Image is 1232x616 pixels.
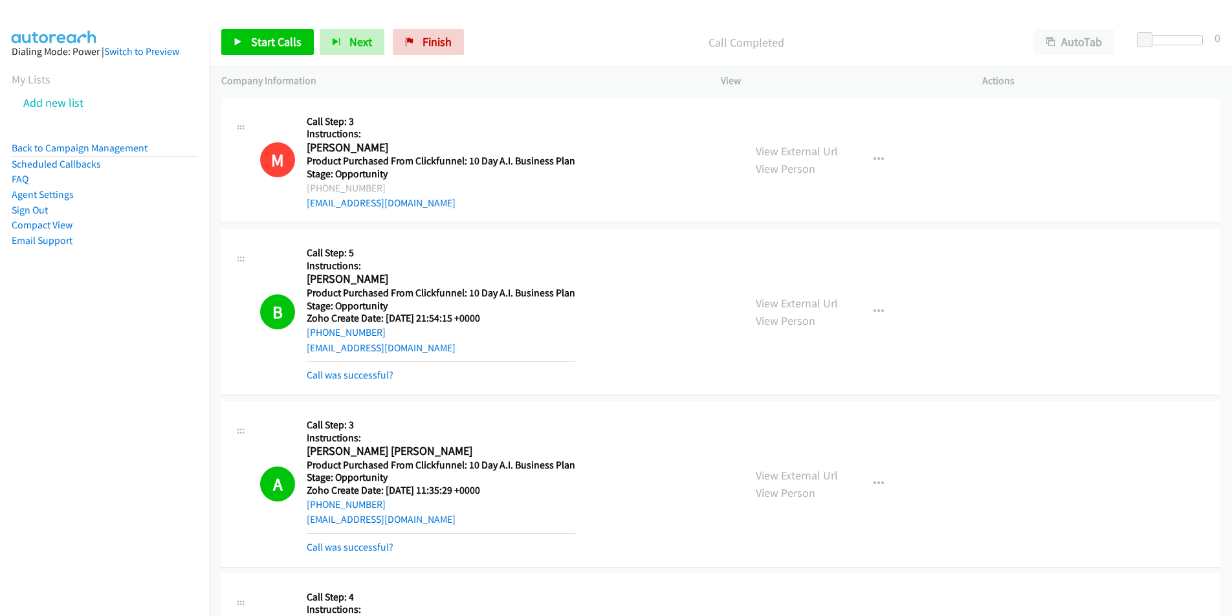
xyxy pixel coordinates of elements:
[307,369,393,381] a: Call was successful?
[320,29,384,55] button: Next
[307,259,575,272] h5: Instructions:
[307,432,575,445] h5: Instructions:
[251,34,302,49] span: Start Calls
[307,287,575,300] h5: Product Purchased From Clickfunnel: 10 Day A.I. Business Plan
[23,95,83,110] a: Add new list
[307,603,575,616] h5: Instructions:
[307,541,393,553] a: Call was successful?
[307,591,575,604] h5: Call Step: 4
[307,326,386,338] a: [PHONE_NUMBER]
[307,140,571,155] h2: [PERSON_NAME]
[104,45,179,58] a: Switch to Preview
[221,29,314,55] a: Start Calls
[12,188,74,201] a: Agent Settings
[307,444,571,459] h2: [PERSON_NAME] [PERSON_NAME]
[307,513,456,525] a: [EMAIL_ADDRESS][DOMAIN_NAME]
[12,204,48,216] a: Sign Out
[12,72,50,87] a: My Lists
[1215,29,1220,47] div: 0
[756,144,838,159] a: View External Url
[721,73,959,89] p: View
[12,44,198,60] div: Dialing Mode: Power |
[756,485,815,500] a: View Person
[307,127,575,140] h5: Instructions:
[221,73,698,89] p: Company Information
[260,142,295,177] div: This number is on the do not call list
[12,219,72,231] a: Compact View
[260,294,295,329] h1: B
[307,181,575,196] div: [PHONE_NUMBER]
[307,197,456,209] a: [EMAIL_ADDRESS][DOMAIN_NAME]
[756,296,838,311] a: View External Url
[307,155,575,168] h5: Product Purchased From Clickfunnel: 10 Day A.I. Business Plan
[307,115,575,128] h5: Call Step: 3
[423,34,452,49] span: Finish
[393,29,464,55] a: Finish
[1143,35,1203,45] div: Delay between calls (in seconds)
[349,34,372,49] span: Next
[756,161,815,176] a: View Person
[12,234,72,247] a: Email Support
[481,34,1011,51] p: Call Completed
[307,419,575,432] h5: Call Step: 3
[307,247,575,259] h5: Call Step: 5
[12,142,148,154] a: Back to Campaign Management
[307,459,575,472] h5: Product Purchased From Clickfunnel: 10 Day A.I. Business Plan
[12,158,101,170] a: Scheduled Callbacks
[307,312,575,325] h5: Zoho Create Date: [DATE] 21:54:15 +0000
[756,313,815,328] a: View Person
[260,467,295,501] h1: A
[982,73,1220,89] p: Actions
[307,498,386,511] a: [PHONE_NUMBER]
[1194,256,1232,359] iframe: Resource Center
[307,471,575,484] h5: Stage: Opportunity
[307,300,575,313] h5: Stage: Opportunity
[12,173,28,185] a: FAQ
[307,484,575,497] h5: Zoho Create Date: [DATE] 11:35:29 +0000
[307,272,571,287] h2: [PERSON_NAME]
[307,342,456,354] a: [EMAIL_ADDRESS][DOMAIN_NAME]
[756,468,838,483] a: View External Url
[260,142,295,177] h1: M
[307,168,575,181] h5: Stage: Opportunity
[1034,29,1114,55] button: AutoTab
